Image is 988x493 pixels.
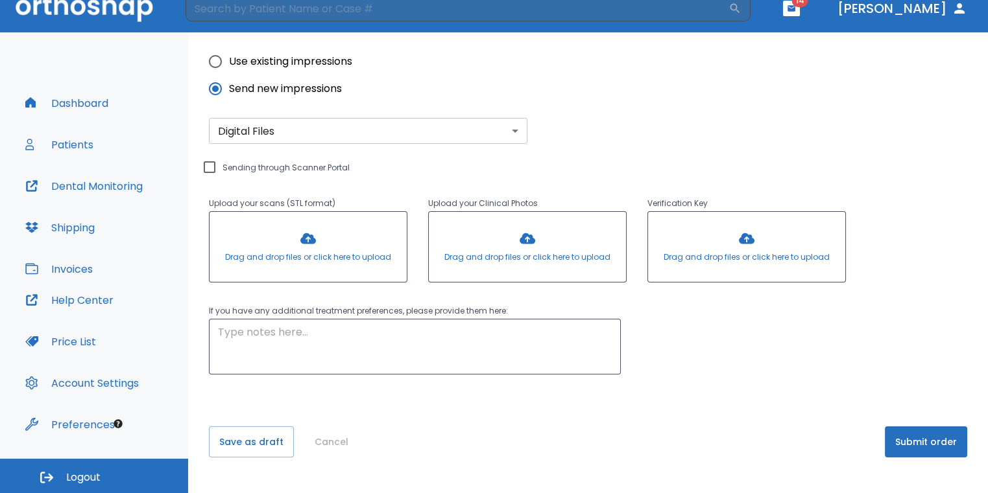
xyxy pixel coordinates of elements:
[229,54,352,69] span: Use existing impressions
[309,426,354,457] button: Cancel
[209,303,846,319] p: If you have any additional treatment preferences, please provide them here:
[18,170,151,201] button: Dental Monitoring
[18,284,121,315] button: Help Center
[18,367,147,398] button: Account Settings
[209,196,407,211] p: Upload your scans (STL format)
[18,129,101,160] button: Patients
[209,426,294,457] button: Save as draft
[18,253,101,284] button: Invoices
[229,81,342,97] span: Send new impressions
[18,326,104,357] button: Price List
[112,418,124,430] div: Tooltip anchor
[647,196,846,211] p: Verification Key
[209,118,527,144] div: Without label
[66,470,101,485] span: Logout
[18,87,116,119] button: Dashboard
[18,212,102,243] button: Shipping
[885,426,967,457] button: Submit order
[428,196,627,211] p: Upload your Clinical Photos
[18,409,123,440] button: Preferences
